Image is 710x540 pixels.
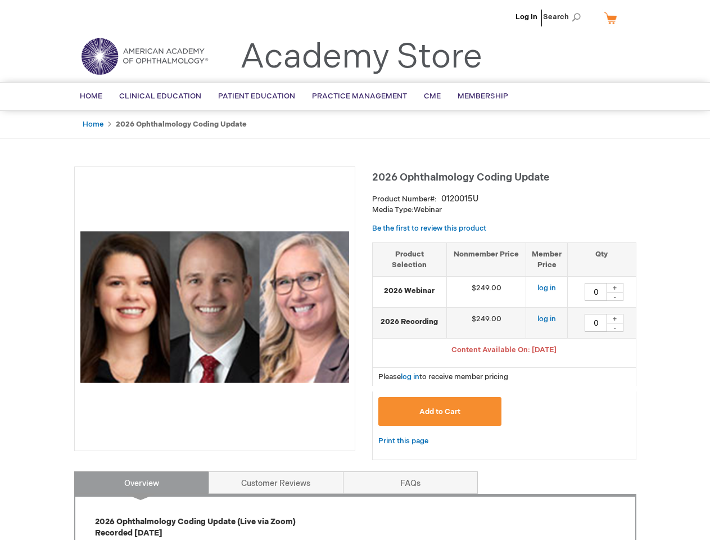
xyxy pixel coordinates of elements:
[585,314,607,332] input: Qty
[378,397,502,426] button: Add to Cart
[312,92,407,101] span: Practice Management
[607,292,623,301] div: -
[372,172,549,183] span: 2026 Ophthalmology Coding Update
[515,12,537,21] a: Log In
[451,345,557,354] span: Content Available On: [DATE]
[447,277,526,308] td: $249.00
[372,224,486,233] a: Be the first to review this product
[378,372,508,381] span: Please to receive member pricing
[80,173,349,442] img: 2026 Ophthalmology Coding Update
[373,242,447,276] th: Product Selection
[401,372,419,381] a: log in
[116,120,247,129] strong: 2026 Ophthalmology Coding Update
[447,308,526,339] td: $249.00
[378,317,441,327] strong: 2026 Recording
[526,242,568,276] th: Member Price
[378,434,428,448] a: Print this page
[74,471,209,494] a: Overview
[537,314,556,323] a: log in
[607,314,623,323] div: +
[83,120,103,129] a: Home
[458,92,508,101] span: Membership
[568,242,636,276] th: Qty
[218,92,295,101] span: Patient Education
[424,92,441,101] span: CME
[372,205,636,215] p: Webinar
[119,92,201,101] span: Clinical Education
[607,283,623,292] div: +
[585,283,607,301] input: Qty
[240,37,482,78] a: Academy Store
[372,205,414,214] strong: Media Type:
[441,193,478,205] div: 0120015U
[209,471,343,494] a: Customer Reviews
[543,6,586,28] span: Search
[372,195,437,204] strong: Product Number
[607,323,623,332] div: -
[419,407,460,416] span: Add to Cart
[537,283,556,292] a: log in
[378,286,441,296] strong: 2026 Webinar
[80,92,102,101] span: Home
[447,242,526,276] th: Nonmember Price
[343,471,478,494] a: FAQs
